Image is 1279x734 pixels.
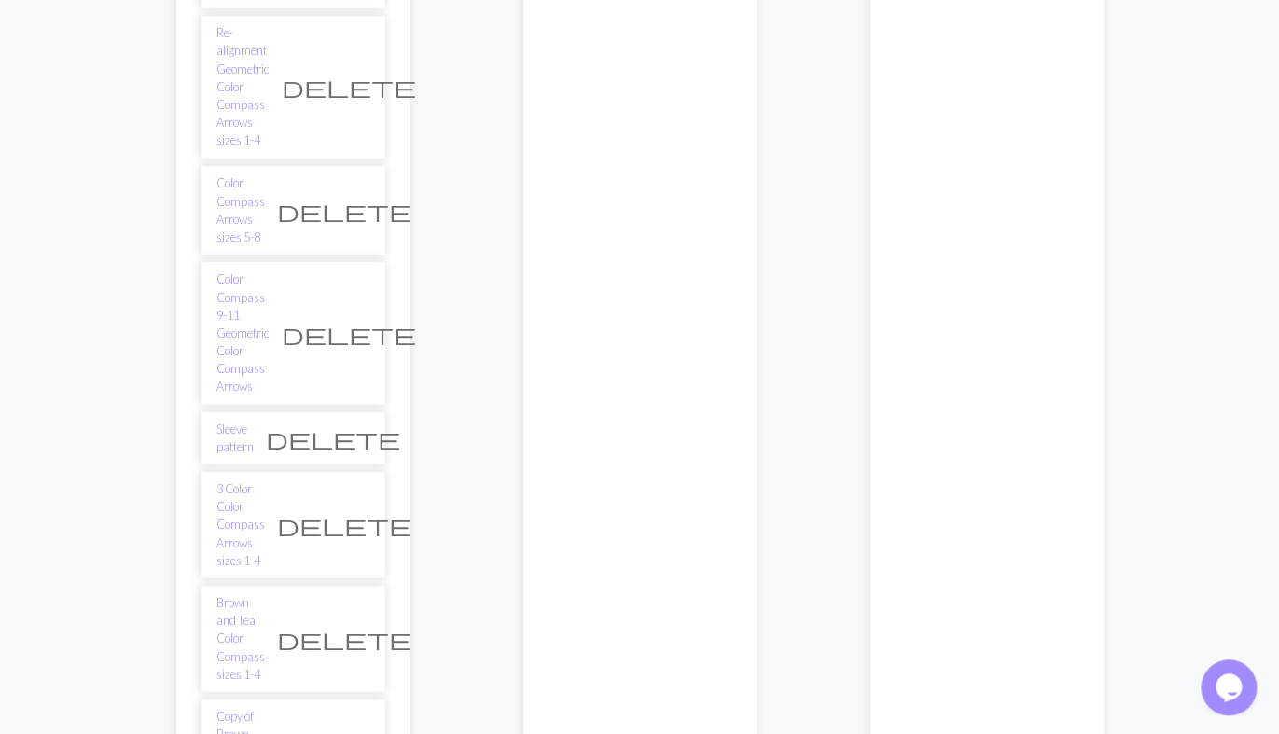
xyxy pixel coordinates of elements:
[254,420,412,455] button: Delete chart
[265,506,424,542] button: Delete chart
[216,174,265,246] a: Color Compass Arrows sizes 5-8
[216,270,270,395] a: Color Compass 9-11 Geometric Color Compass Arrows
[266,424,400,450] span: delete
[265,620,424,656] button: Delete chart
[1201,659,1260,715] iframe: chat widget
[282,320,416,346] span: delete
[282,74,416,100] span: delete
[216,593,265,683] a: Brown and Teal Color Compass sizes 1-4
[216,479,265,569] a: 3 Color Color Compass Arrows sizes 1-4
[277,511,411,537] span: delete
[216,24,270,149] a: Re-alignment Geometric Color Compass Arrows sizes 1-4
[277,625,411,651] span: delete
[270,315,428,351] button: Delete chart
[216,420,254,455] a: Sleeve pattern
[265,192,424,228] button: Delete chart
[277,197,411,223] span: delete
[270,69,428,104] button: Delete chart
